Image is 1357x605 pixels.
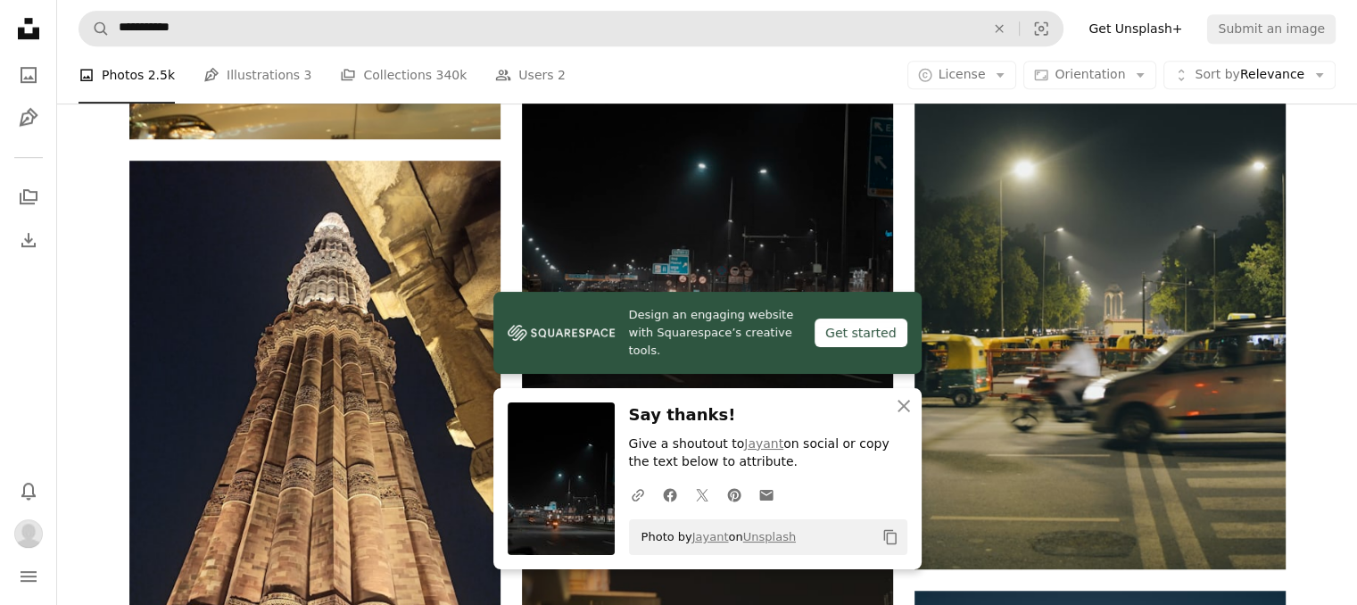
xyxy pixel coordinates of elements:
a: cars on road during night time [914,283,1286,299]
a: Download History [11,222,46,258]
p: Give a shoutout to on social or copy the text below to attribute. [629,435,907,471]
a: Share on Facebook [654,477,686,512]
a: Illustrations [11,100,46,136]
span: 2 [558,65,566,85]
span: Relevance [1195,66,1304,84]
button: Search Unsplash [79,12,110,46]
span: Sort by [1195,67,1239,81]
a: Collections [11,179,46,215]
span: 340k [435,65,467,85]
button: License [907,61,1017,89]
span: License [939,67,986,81]
a: Users 2 [495,46,566,104]
a: Share on Twitter [686,477,718,512]
a: Jayant [744,436,783,451]
button: Profile [11,516,46,551]
a: Share on Pinterest [718,477,750,512]
a: Home — Unsplash [11,11,46,50]
button: Copy to clipboard [875,522,906,552]
a: a car driving down a street at night [522,168,893,184]
a: Jayant [692,530,729,543]
a: Design an engaging website with Squarespace’s creative tools.Get started [493,292,922,374]
button: Orientation [1023,61,1156,89]
img: cars on road during night time [914,12,1286,569]
a: Illustrations 3 [203,46,311,104]
div: Get started [815,319,907,347]
button: Submit an image [1207,14,1336,43]
button: Clear [980,12,1019,46]
h3: Say thanks! [629,402,907,428]
button: Sort byRelevance [1163,61,1336,89]
form: Find visuals sitewide [79,11,1063,46]
button: Visual search [1020,12,1063,46]
span: Orientation [1055,67,1125,81]
a: Share over email [750,477,782,512]
a: Unsplash [743,530,796,543]
img: Avatar of user sonal gupta [14,519,43,548]
img: file-1606177908946-d1eed1cbe4f5image [508,319,615,346]
button: Notifications [11,473,46,509]
a: Collections 340k [340,46,467,104]
a: Photos [11,57,46,93]
span: 3 [304,65,312,85]
button: Menu [11,559,46,594]
a: Get Unsplash+ [1078,14,1193,43]
span: Design an engaging website with Squarespace’s creative tools. [629,306,800,360]
a: A very tall tower with a clock on it's side [129,400,501,416]
span: Photo by on [633,523,797,551]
